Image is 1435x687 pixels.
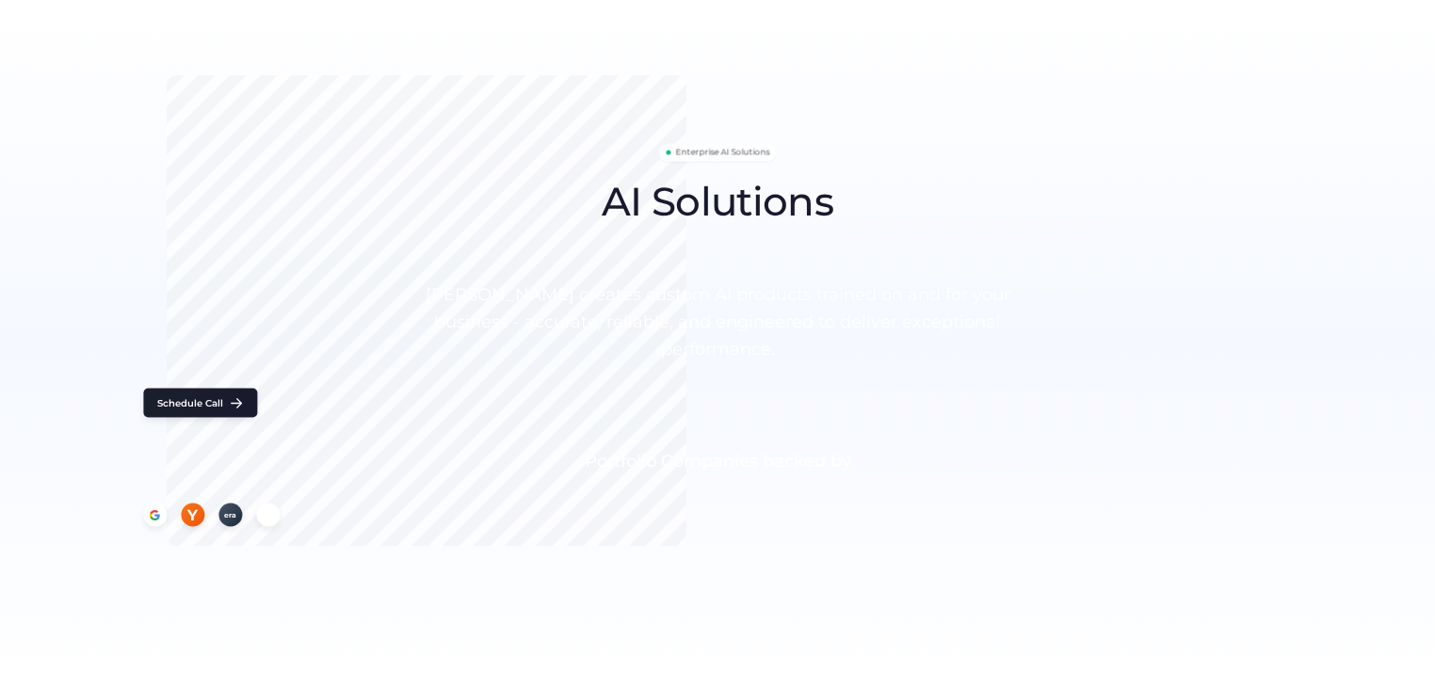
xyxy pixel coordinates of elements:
[181,503,204,527] div: Y
[388,448,1047,475] p: Portfolio Companies backed by
[143,246,1291,267] h2: built for your business needs
[388,281,1047,362] p: [PERSON_NAME] creates custom AI products trained on and for your business - accurate, reliable, a...
[675,146,769,159] span: Enterprise AI Solutions
[143,389,257,418] button: Schedule Call
[143,175,1291,227] h1: AI Solutions
[143,391,257,420] a: Schedule Call
[218,503,242,527] div: era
